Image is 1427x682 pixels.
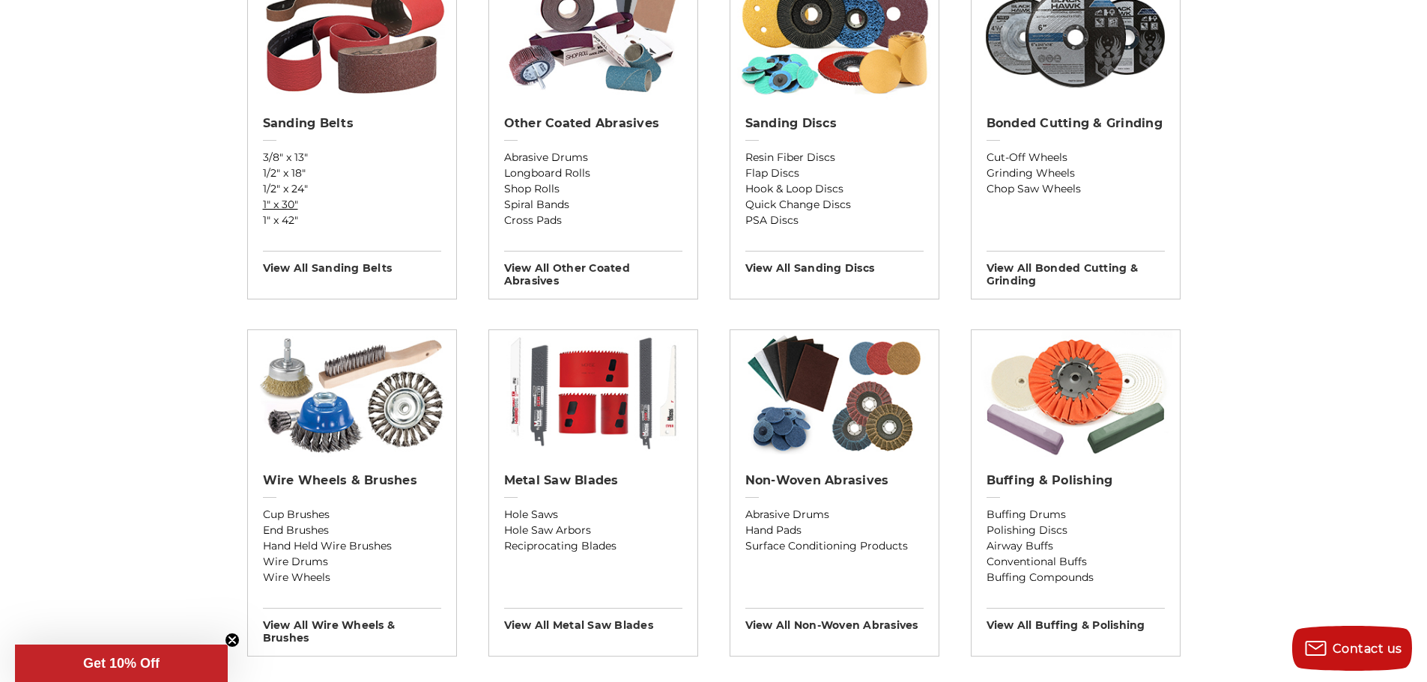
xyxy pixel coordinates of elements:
h3: View All other coated abrasives [504,251,682,287]
a: Flap Discs [745,165,924,181]
a: Chop Saw Wheels [987,181,1165,197]
a: PSA Discs [745,213,924,228]
h2: Sanding Belts [263,116,441,131]
a: End Brushes [263,523,441,538]
h2: Non-woven Abrasives [745,473,924,488]
h3: View All metal saw blades [504,608,682,632]
a: 1" x 42" [263,213,441,228]
a: Abrasive Drums [745,507,924,523]
a: Cut-Off Wheels [987,150,1165,165]
a: Polishing Discs [987,523,1165,538]
h2: Bonded Cutting & Grinding [987,116,1165,131]
img: Buffing & Polishing [978,330,1172,457]
h2: Buffing & Polishing [987,473,1165,488]
a: Resin Fiber Discs [745,150,924,165]
a: Reciprocating Blades [504,538,682,554]
a: Surface Conditioning Products [745,538,924,554]
h2: Wire Wheels & Brushes [263,473,441,488]
a: Quick Change Discs [745,197,924,213]
a: Hand Held Wire Brushes [263,538,441,554]
a: Abrasive Drums [504,150,682,165]
h2: Other Coated Abrasives [504,116,682,131]
a: Hole Saw Arbors [504,523,682,538]
a: Hand Pads [745,523,924,538]
a: Spiral Bands [504,197,682,213]
a: Wire Wheels [263,570,441,585]
h3: View All sanding discs [745,251,924,275]
a: Wire Drums [263,554,441,570]
img: Metal Saw Blades [496,330,690,457]
h3: View All non-woven abrasives [745,608,924,632]
a: Longboard Rolls [504,165,682,181]
button: Contact us [1292,626,1412,671]
a: 3/8" x 13" [263,150,441,165]
a: Buffing Compounds [987,570,1165,585]
a: Hole Saws [504,507,682,523]
a: Cup Brushes [263,507,441,523]
a: Cross Pads [504,213,682,228]
a: Grinding Wheels [987,165,1165,181]
h2: Sanding Discs [745,116,924,131]
button: Close teaser [225,633,240,648]
div: Get 10% OffClose teaser [15,645,228,682]
span: Get 10% Off [83,656,160,671]
a: Hook & Loop Discs [745,181,924,197]
img: Wire Wheels & Brushes [255,330,449,457]
h3: View All buffing & polishing [987,608,1165,632]
span: Contact us [1333,642,1402,656]
h3: View All bonded cutting & grinding [987,251,1165,287]
h2: Metal Saw Blades [504,473,682,488]
img: Non-woven Abrasives [737,330,931,457]
a: Conventional Buffs [987,554,1165,570]
a: Airway Buffs [987,538,1165,554]
a: 1/2" x 24" [263,181,441,197]
a: 1" x 30" [263,197,441,213]
a: Shop Rolls [504,181,682,197]
h3: View All wire wheels & brushes [263,608,441,645]
a: Buffing Drums [987,507,1165,523]
a: 1/2" x 18" [263,165,441,181]
h3: View All sanding belts [263,251,441,275]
